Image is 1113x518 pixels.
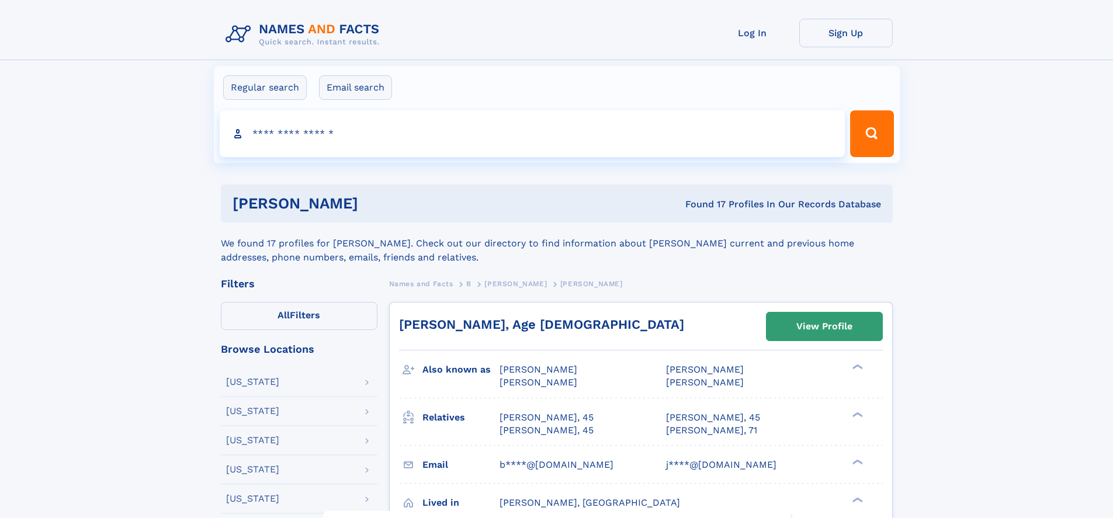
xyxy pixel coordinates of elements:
[850,458,864,465] div: ❯
[666,377,744,388] span: [PERSON_NAME]
[221,302,377,330] label: Filters
[466,280,471,288] span: B
[796,313,852,340] div: View Profile
[221,279,377,289] div: Filters
[850,363,864,371] div: ❯
[422,360,500,380] h3: Also known as
[319,75,392,100] label: Email search
[466,276,471,291] a: B
[850,110,893,157] button: Search Button
[850,411,864,418] div: ❯
[500,424,594,437] a: [PERSON_NAME], 45
[666,424,757,437] a: [PERSON_NAME], 71
[500,411,594,424] a: [PERSON_NAME], 45
[226,436,279,445] div: [US_STATE]
[522,198,881,211] div: Found 17 Profiles In Our Records Database
[226,494,279,503] div: [US_STATE]
[221,223,893,265] div: We found 17 profiles for [PERSON_NAME]. Check out our directory to find information about [PERSON...
[226,465,279,474] div: [US_STATE]
[422,455,500,475] h3: Email
[500,497,680,508] span: [PERSON_NAME], [GEOGRAPHIC_DATA]
[706,19,799,47] a: Log In
[500,377,577,388] span: [PERSON_NAME]
[220,110,845,157] input: search input
[399,317,684,332] a: [PERSON_NAME], Age [DEMOGRAPHIC_DATA]
[226,377,279,387] div: [US_STATE]
[233,196,522,211] h1: [PERSON_NAME]
[484,276,547,291] a: [PERSON_NAME]
[484,280,547,288] span: [PERSON_NAME]
[422,408,500,427] h3: Relatives
[221,19,389,50] img: Logo Names and Facts
[226,406,279,416] div: [US_STATE]
[666,411,760,424] a: [PERSON_NAME], 45
[500,364,577,375] span: [PERSON_NAME]
[422,493,500,513] h3: Lived in
[221,344,377,354] div: Browse Locations
[389,276,453,291] a: Names and Facts
[799,19,893,47] a: Sign Up
[278,310,290,321] span: All
[223,75,307,100] label: Regular search
[560,280,623,288] span: [PERSON_NAME]
[850,496,864,503] div: ❯
[666,364,744,375] span: [PERSON_NAME]
[767,312,882,340] a: View Profile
